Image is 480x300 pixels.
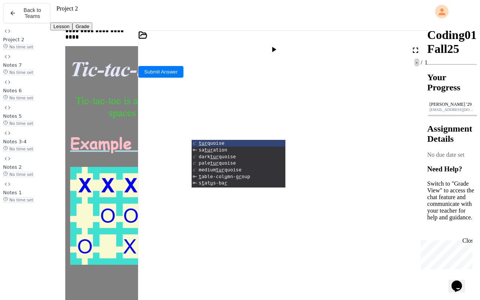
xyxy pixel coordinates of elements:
iframe: chat widget [418,237,472,269]
span: Notes 2 [3,164,22,170]
span: Project 2 [3,37,24,42]
span: No time set [3,172,34,177]
button: Lesson [50,22,72,30]
span: No time set [3,70,34,75]
div: No due date set [427,151,477,158]
button: Grade [72,22,92,30]
span: Notes 5 [3,113,22,119]
div: [PERSON_NAME] '29 [429,102,475,107]
h2: Assignment Details [427,124,477,144]
span: Back to Teams [21,7,44,19]
div: [EMAIL_ADDRESS][DOMAIN_NAME] [429,108,475,112]
button: Back to Teams [3,3,50,23]
span: No time set [3,95,34,101]
span: Notes 3-4 [3,139,27,144]
h1: Coding01-Fall25 [427,28,477,56]
button: Submit Answer [138,66,184,78]
span: Project 2 [56,5,78,12]
span: - [414,58,419,66]
h2: Your Progress [427,72,477,93]
span: Notes 7 [3,62,22,68]
span: 1 [423,59,427,66]
p: Switch to "Grade View" to access the chat feature and communicate with your teacher for help and ... [427,180,477,221]
span: / [421,59,422,66]
span: No time set [3,121,34,126]
span: Notes 1 [3,190,22,195]
span: Notes 6 [3,88,22,93]
span: No time set [3,146,34,152]
h3: Need Help? [427,165,477,173]
div: Chat with us now!Close [3,3,52,48]
span: No time set [3,44,34,50]
div: My Account [427,3,477,20]
span: Submit Answer [144,69,178,75]
span: No time set [3,197,34,203]
iframe: chat widget [448,270,472,292]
